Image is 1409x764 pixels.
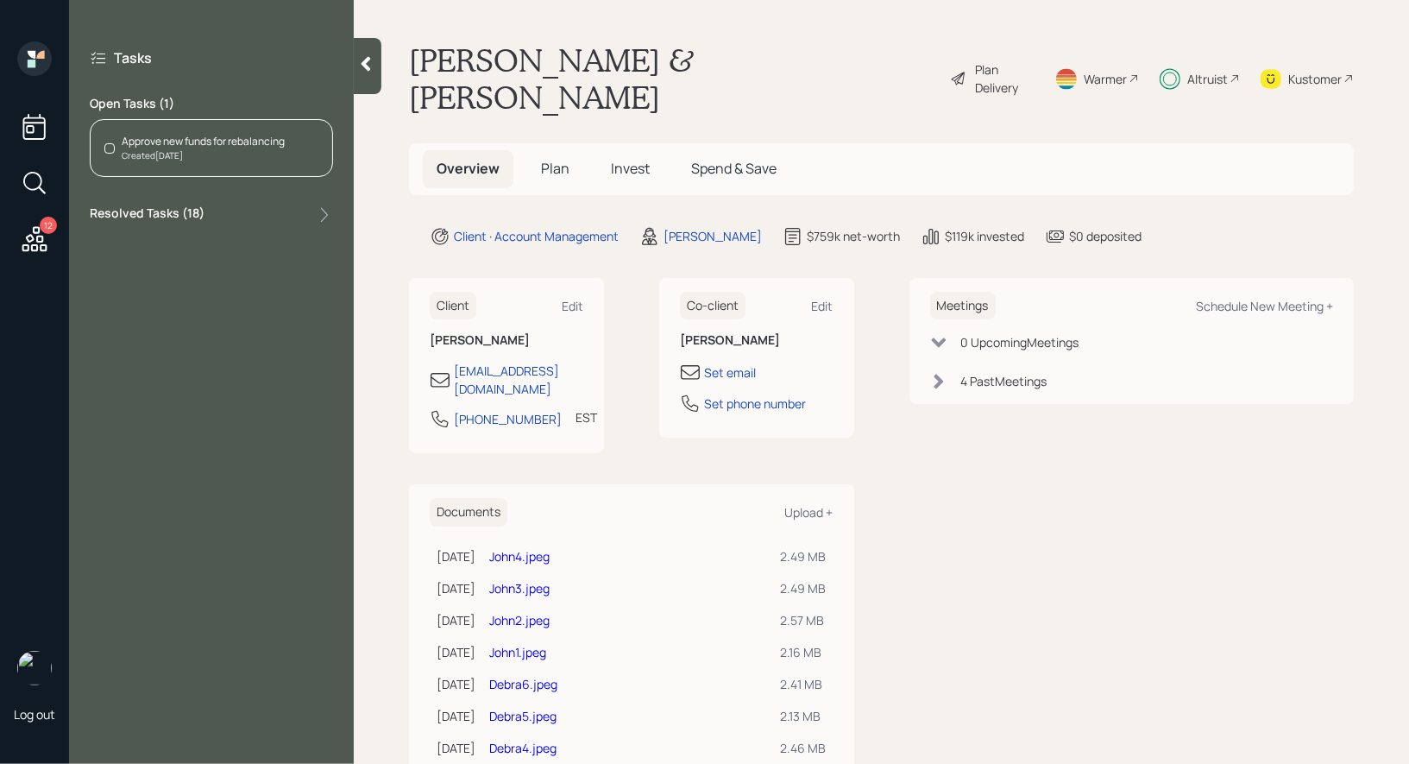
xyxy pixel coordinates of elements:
[437,159,500,178] span: Overview
[40,217,57,234] div: 12
[781,547,827,565] div: 2.49 MB
[930,292,996,320] h6: Meetings
[785,504,833,521] div: Upload +
[562,298,583,314] div: Edit
[437,675,475,693] div: [DATE]
[437,579,475,597] div: [DATE]
[437,547,475,565] div: [DATE]
[454,362,583,398] div: [EMAIL_ADDRESS][DOMAIN_NAME]
[945,227,1024,245] div: $119k invested
[409,41,936,116] h1: [PERSON_NAME] & [PERSON_NAME]
[489,740,557,756] a: Debra4.jpeg
[122,149,285,162] div: Created [DATE]
[961,372,1047,390] div: 4 Past Meeting s
[454,410,562,428] div: [PHONE_NUMBER]
[489,708,557,724] a: Debra5.jpeg
[17,651,52,685] img: treva-nostdahl-headshot.png
[1196,298,1333,314] div: Schedule New Meeting +
[691,159,777,178] span: Spend & Save
[1187,70,1228,88] div: Altruist
[680,292,745,320] h6: Co-client
[975,60,1034,97] div: Plan Delivery
[437,707,475,725] div: [DATE]
[781,707,827,725] div: 2.13 MB
[114,48,152,67] label: Tasks
[541,159,569,178] span: Plan
[122,134,285,149] div: Approve new funds for rebalancing
[489,644,546,660] a: John1.jpeg
[1084,70,1127,88] div: Warmer
[781,611,827,629] div: 2.57 MB
[1288,70,1342,88] div: Kustomer
[489,676,557,692] a: Debra6.jpeg
[489,612,550,628] a: John2.jpeg
[664,227,762,245] div: [PERSON_NAME]
[807,227,900,245] div: $759k net-worth
[611,159,650,178] span: Invest
[437,611,475,629] div: [DATE]
[781,739,827,757] div: 2.46 MB
[454,227,619,245] div: Client · Account Management
[90,205,204,225] label: Resolved Tasks ( 18 )
[437,739,475,757] div: [DATE]
[961,333,1079,351] div: 0 Upcoming Meeting s
[489,548,550,565] a: John4.jpeg
[576,408,597,426] div: EST
[430,292,476,320] h6: Client
[781,675,827,693] div: 2.41 MB
[489,580,550,597] a: John3.jpeg
[90,95,333,112] label: Open Tasks ( 1 )
[812,298,833,314] div: Edit
[1069,227,1142,245] div: $0 deposited
[430,498,507,527] h6: Documents
[437,643,475,661] div: [DATE]
[704,395,806,413] div: Set phone number
[781,643,827,661] div: 2.16 MB
[781,579,827,597] div: 2.49 MB
[430,333,583,348] h6: [PERSON_NAME]
[14,706,55,723] div: Log out
[704,363,756,382] div: Set email
[680,333,833,348] h6: [PERSON_NAME]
